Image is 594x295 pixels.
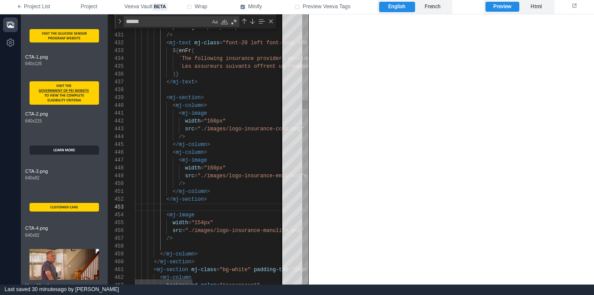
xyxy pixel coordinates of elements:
[267,18,274,25] div: Close (Escape)
[185,165,201,171] span: width
[108,219,124,227] div: 455
[163,275,191,281] span: mj-column
[25,175,40,181] span: 640 x 82
[166,32,172,38] span: />
[25,282,103,289] span: Hero-Header.png
[172,220,188,226] span: width
[204,196,207,202] span: >
[176,149,204,156] span: mj-column
[195,40,220,46] span: mj-class
[176,103,204,109] span: mj-column
[166,196,172,202] span: </
[179,142,207,148] span: mj-column
[108,196,124,203] div: 452
[207,189,210,195] span: >
[219,267,251,273] span: "bg-white"
[81,3,97,11] span: Project
[204,165,225,171] span: "160px"
[201,165,204,171] span: =
[25,53,103,61] span: CTA-1.png
[108,250,124,258] div: 459
[179,56,335,62] span: `The following insurance providers provide coverag
[191,220,213,226] span: "154px"
[169,212,195,218] span: mj-image
[179,48,191,54] span: enFr
[169,95,201,101] span: mj-section
[25,225,103,232] span: CTA-4.png
[108,211,124,219] div: 454
[108,180,124,188] div: 450
[185,228,304,234] span: "./images/logo-insurance-manulife.png"
[108,39,124,47] div: 432
[25,232,40,239] span: 640 x 82
[204,118,225,124] span: "160px"
[160,275,163,281] span: <
[108,102,124,109] div: 440
[185,126,195,132] span: src
[201,118,204,124] span: =
[216,267,219,273] span: =
[108,149,124,156] div: 446
[166,79,172,85] span: </
[166,212,169,218] span: <
[198,24,244,30] span: "36px 0px 36px"
[172,71,178,77] span: )}
[124,3,167,11] span: Veeva Vault
[249,18,256,25] div: Next Match (Enter)
[116,14,124,29] div: Toggle Replace
[415,2,451,12] label: French
[179,110,182,116] span: <
[185,173,195,179] span: src
[172,24,194,30] span: padding
[195,126,198,132] span: =
[179,134,185,140] span: />
[108,31,124,39] div: 431
[303,3,350,11] span: Preview Veeva Tags
[201,95,204,101] span: >
[519,2,553,12] label: Html
[195,24,198,30] span: =
[179,63,329,70] span: `Les assureurs suivants offrent un remboursement
[108,203,124,211] div: 453
[309,14,594,285] iframe: preview
[108,164,124,172] div: 448
[172,189,178,195] span: </
[154,267,157,273] span: <
[169,40,191,46] span: mj-text
[185,118,201,124] span: width
[25,60,42,67] span: 640 x 126
[108,258,124,266] div: 460
[191,259,195,265] span: >
[485,2,519,12] label: Preview
[108,274,124,282] div: 462
[25,168,103,175] span: CTA-3.png
[108,188,124,196] div: 451
[172,149,175,156] span: <
[108,47,124,55] div: 433
[152,3,168,11] span: beta
[191,48,195,54] span: (
[241,18,247,25] div: Previous Match (⇧Enter)
[379,2,415,12] label: English
[166,95,169,101] span: <
[25,110,103,118] span: CTA-2.png
[188,220,191,226] span: =
[108,94,124,102] div: 439
[172,103,175,109] span: <
[182,110,207,116] span: mj-image
[108,235,124,242] div: 457
[108,117,124,125] div: 442
[172,196,204,202] span: mj-section
[172,48,178,54] span: ${
[207,142,210,148] span: >
[220,17,229,26] div: Match Whole Word (⌥⌘W)
[179,189,207,195] span: mj-column
[172,79,194,85] span: mj-text
[172,228,182,234] span: src
[198,126,304,132] span: "./images/logo-insurance-coop.png"
[166,251,195,257] span: mj-column
[108,156,124,164] div: 447
[195,3,207,11] span: Wrap
[108,141,124,149] div: 445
